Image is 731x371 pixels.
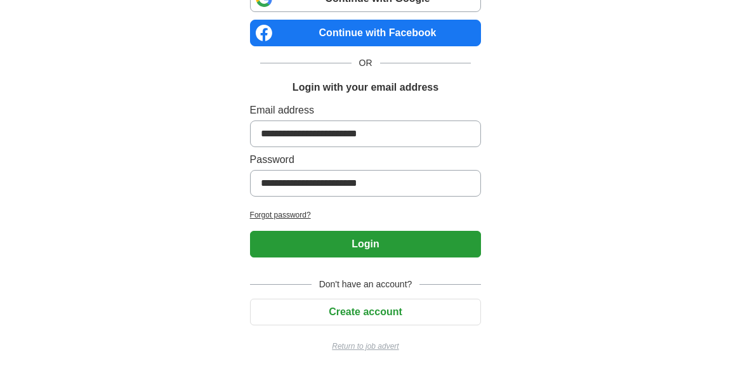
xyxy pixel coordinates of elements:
label: Password [250,152,482,167]
span: OR [352,56,380,70]
button: Login [250,231,482,257]
a: Forgot password? [250,209,482,221]
a: Return to job advert [250,341,482,352]
a: Continue with Facebook [250,20,482,46]
button: Create account [250,299,482,325]
h1: Login with your email address [293,80,438,95]
span: Don't have an account? [312,278,420,291]
label: Email address [250,103,482,118]
a: Create account [250,306,482,317]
